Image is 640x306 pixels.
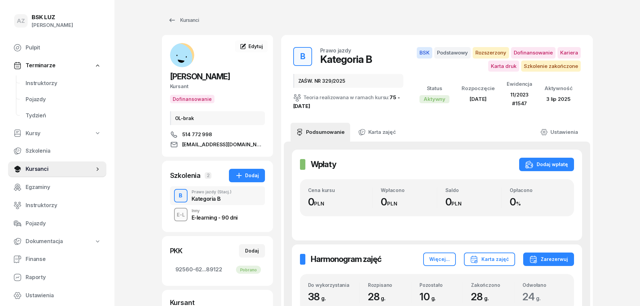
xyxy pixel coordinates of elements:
a: Dokumentacja [8,234,106,249]
div: Rozpoczęcie [462,84,495,93]
div: Wpłacono [381,187,437,193]
button: BSKPodstawowyRozszerzonyDofinansowanieKarieraKarta drukSzkolenie zakończone [411,47,580,72]
span: 2 [205,172,211,179]
div: Inny [192,209,238,213]
span: Dokumentacja [26,237,63,246]
div: Dodaj [245,247,259,255]
a: Karta zajęć [353,123,401,142]
small: PLN [314,200,324,207]
div: Dodaj [235,171,259,180]
div: OL-brak [170,111,265,125]
button: Dodaj [239,244,265,258]
span: Edytuj [248,43,263,49]
div: Odwołano [523,282,566,288]
small: PLN [451,200,462,207]
a: Egzaminy [8,179,106,195]
button: Karta zajęć [464,253,515,266]
div: 0 [381,196,437,208]
div: Kategoria B [320,53,372,65]
div: Zakończono [471,282,514,288]
a: Pojazdy [20,91,106,108]
div: B [297,50,308,63]
a: Ustawienia [8,288,106,304]
span: Pojazdy [26,219,101,228]
span: 38 [308,291,329,303]
div: Teoria realizowana w ramach kursu: [293,93,404,111]
span: Egzaminy [26,183,101,192]
span: Tydzień [26,111,101,120]
small: PLN [387,200,397,207]
a: 514 772 998 [170,130,265,139]
span: BSK [417,47,432,59]
div: Aktywność [544,84,573,93]
h2: Harmonogram zajęć [311,254,381,265]
div: Ewidencja [507,80,532,88]
a: Raporty [8,269,106,285]
span: Szkolenie zakończone [521,61,581,72]
div: Saldo [445,187,502,193]
span: Rozszerzony [473,47,509,59]
span: 28 [471,291,492,303]
small: g. [321,295,326,302]
span: Kariera [558,47,581,59]
small: g. [536,295,541,302]
span: 28 [368,291,389,303]
button: B [174,189,188,202]
a: [EMAIL_ADDRESS][DOMAIN_NAME] [170,141,265,149]
div: 0 [445,196,502,208]
span: Terminarze [26,61,55,70]
div: Prawo jazdy [192,190,232,194]
span: 92560-62...89122 [175,265,260,274]
div: Szkolenia [170,171,201,180]
div: 11/2023 #1547 [507,90,532,108]
div: B [176,190,185,201]
div: E-L [174,211,188,219]
button: E-LInnyE-learning - 90 dni [170,205,265,224]
button: Zarezerwuj [523,253,574,266]
span: Raporty [26,273,101,282]
span: Dofinansowanie [511,47,555,59]
div: Status [419,84,449,93]
span: Instruktorzy [26,79,101,88]
div: Do wykorzystania [308,282,360,288]
span: (Stacj.) [217,190,232,194]
span: AZ [17,18,25,24]
button: E-L [174,208,188,221]
button: Dofinansowanie [170,95,214,103]
div: BSK LUZ [32,14,73,20]
div: Prawo jazdy [320,48,351,53]
small: g. [431,295,436,302]
a: Edytuj [235,40,267,52]
span: Pojazdy [26,95,101,104]
span: Pulpit [26,43,101,52]
div: 0 [308,196,373,208]
span: [PERSON_NAME] [170,72,230,81]
div: Rozpisano [368,282,411,288]
div: PKK [170,246,183,256]
div: [PERSON_NAME] [32,21,73,30]
button: Więcej... [423,253,456,266]
div: 0 [510,196,566,208]
h2: Wpłaty [311,159,336,170]
span: Kursanci [26,165,94,174]
span: Szkolenia [26,147,101,155]
div: Kursanci [168,16,199,24]
a: Kursanci [8,161,106,177]
a: Kursy [8,126,106,141]
button: BPrawo jazdy(Stacj.)Kategoria B [170,186,265,205]
a: Pojazdy [8,216,106,232]
span: Podstawowy [434,47,471,59]
div: Kategoria B [192,196,232,201]
a: Instruktorzy [20,75,106,91]
a: Kursanci [162,13,205,27]
span: Instruktorzy [26,201,101,210]
div: Aktywny [419,95,449,103]
span: [EMAIL_ADDRESS][DOMAIN_NAME] [182,141,265,149]
div: Pobrano [236,266,261,274]
a: Pulpit [8,40,106,56]
span: Finanse [26,255,101,264]
div: Zarezerwuj [529,255,568,263]
span: 10 [419,291,439,303]
div: E-learning - 90 dni [192,215,238,220]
